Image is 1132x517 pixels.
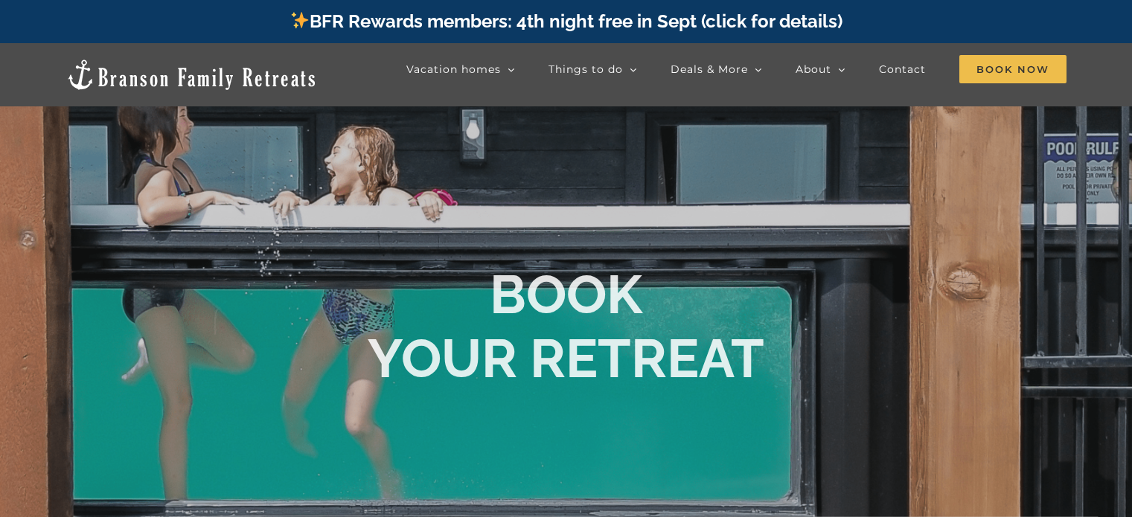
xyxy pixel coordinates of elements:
[796,54,845,84] a: About
[959,55,1067,83] span: Book Now
[879,64,926,74] span: Contact
[549,64,623,74] span: Things to do
[959,54,1067,84] a: Book Now
[406,64,501,74] span: Vacation homes
[406,54,515,84] a: Vacation homes
[549,54,637,84] a: Things to do
[879,54,926,84] a: Contact
[65,58,318,91] img: Branson Family Retreats Logo
[671,64,748,74] span: Deals & More
[290,10,842,32] a: BFR Rewards members: 4th night free in Sept (click for details)
[671,54,762,84] a: Deals & More
[796,64,831,74] span: About
[368,263,764,390] b: BOOK YOUR RETREAT
[406,54,1067,84] nav: Main Menu
[291,11,309,29] img: ✨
